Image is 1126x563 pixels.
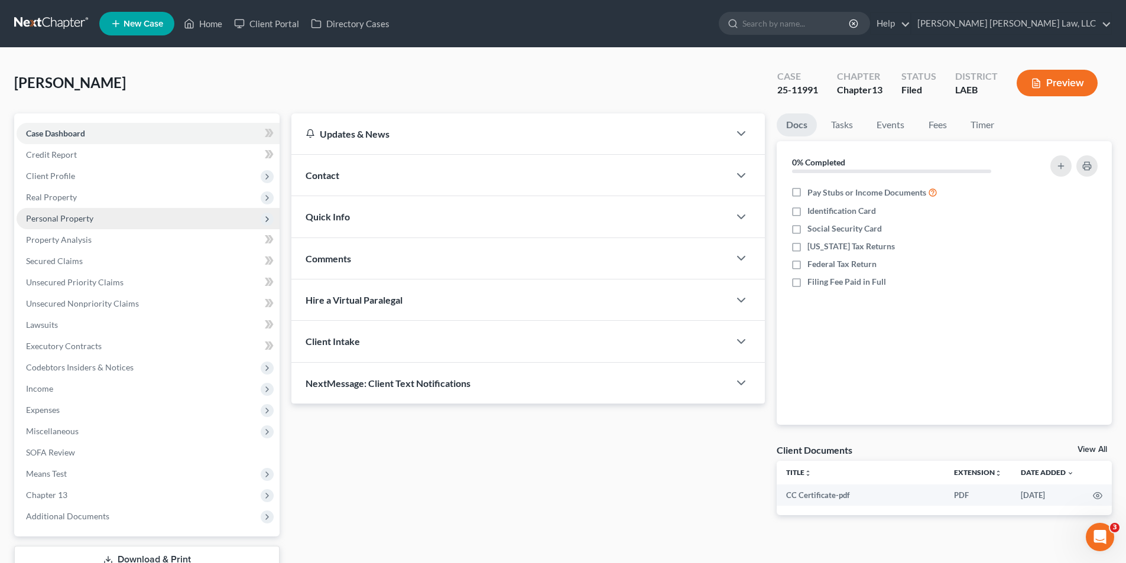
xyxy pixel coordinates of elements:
span: Secured Claims [26,256,83,266]
span: 3 [1110,523,1119,532]
div: District [955,70,998,83]
a: Credit Report [17,144,280,165]
span: Federal Tax Return [807,258,877,270]
span: Quick Info [306,211,350,222]
span: [PERSON_NAME] [14,74,126,91]
span: Property Analysis [26,235,92,245]
i: unfold_more [995,470,1002,477]
a: Case Dashboard [17,123,280,144]
a: Date Added expand_more [1021,468,1074,477]
div: 25-11991 [777,83,818,97]
a: Titleunfold_more [786,468,812,477]
a: Fees [919,113,956,136]
span: 13 [872,84,882,95]
iframe: Intercom live chat [1086,523,1114,551]
span: Pay Stubs or Income Documents [807,187,926,198]
a: Extensionunfold_more [954,468,1002,477]
span: Miscellaneous [26,426,79,436]
span: Additional Documents [26,511,109,521]
a: Property Analysis [17,229,280,250]
span: New Case [124,19,163,28]
a: Docs [777,113,817,136]
span: Unsecured Priority Claims [26,277,124,287]
span: [US_STATE] Tax Returns [807,240,895,252]
a: Executory Contracts [17,336,280,357]
span: Comments [306,253,351,264]
div: Chapter [837,70,882,83]
span: Client Intake [306,336,360,347]
span: Means Test [26,468,67,479]
a: Help [871,13,910,34]
span: Personal Property [26,213,93,223]
span: Case Dashboard [26,128,85,138]
a: View All [1078,445,1107,454]
span: Executory Contracts [26,341,102,351]
a: Directory Cases [305,13,395,34]
a: Tasks [822,113,862,136]
span: Unsecured Nonpriority Claims [26,298,139,308]
div: Case [777,70,818,83]
span: Hire a Virtual Paralegal [306,294,403,305]
div: Chapter [837,83,882,97]
a: Timer [961,113,1004,136]
span: Client Profile [26,171,75,181]
div: Filed [901,83,936,97]
a: Unsecured Priority Claims [17,272,280,293]
strong: 0% Completed [792,157,845,167]
td: [DATE] [1011,484,1083,506]
td: PDF [945,484,1011,506]
a: Lawsuits [17,314,280,336]
button: Preview [1017,70,1098,96]
a: Home [178,13,228,34]
span: SOFA Review [26,447,75,457]
i: unfold_more [804,470,812,477]
a: Unsecured Nonpriority Claims [17,293,280,314]
span: Credit Report [26,149,77,160]
span: Filing Fee Paid in Full [807,276,886,288]
a: SOFA Review [17,442,280,463]
div: Status [901,70,936,83]
a: Secured Claims [17,250,280,272]
td: CC Certificate-pdf [777,484,945,506]
span: Lawsuits [26,320,58,330]
span: Expenses [26,405,60,415]
a: [PERSON_NAME] [PERSON_NAME] Law, LLC [911,13,1111,34]
input: Search by name... [742,12,851,34]
div: Client Documents [777,444,852,456]
span: Codebtors Insiders & Notices [26,362,134,372]
span: Contact [306,170,339,181]
span: Identification Card [807,205,876,217]
span: Real Property [26,192,77,202]
span: Social Security Card [807,223,882,235]
span: Chapter 13 [26,490,67,500]
div: LAEB [955,83,998,97]
span: Income [26,383,53,393]
span: NextMessage: Client Text Notifications [306,377,470,389]
div: Updates & News [306,128,715,140]
i: expand_more [1067,470,1074,477]
a: Events [867,113,914,136]
a: Client Portal [228,13,305,34]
